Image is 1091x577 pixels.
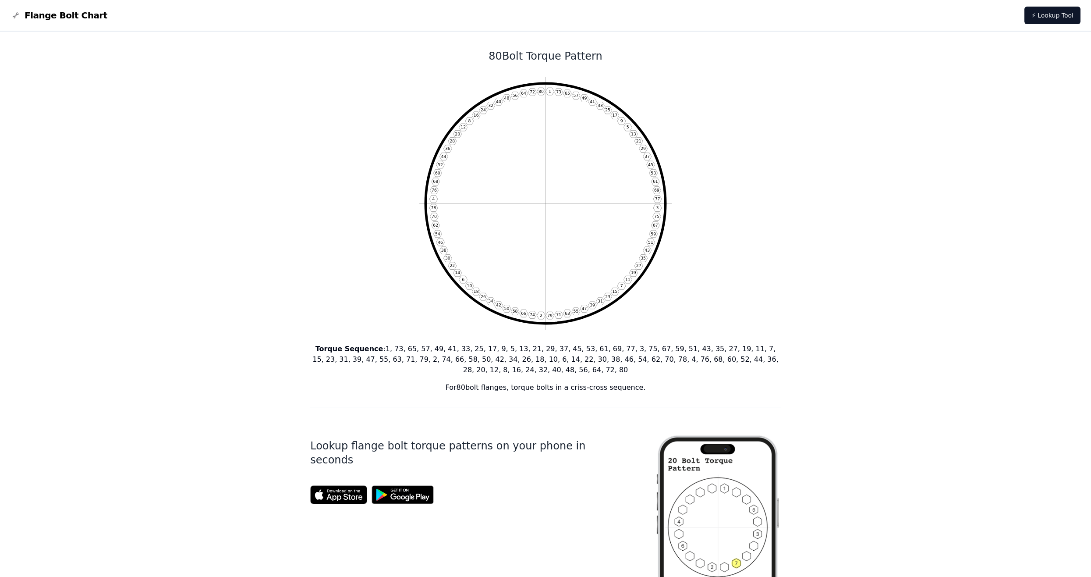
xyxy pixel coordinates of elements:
text: 28 [450,139,455,143]
text: 1 [549,89,551,94]
text: 55 [574,309,579,313]
text: 54 [435,232,440,236]
text: 43 [645,248,650,253]
text: 26 [481,294,486,299]
text: 13 [631,132,636,136]
text: 79 [547,313,553,318]
text: 71 [556,312,561,317]
a: ⚡ Lookup Tool [1024,7,1080,24]
p: : 1, 73, 65, 57, 49, 41, 33, 25, 17, 9, 5, 13, 21, 29, 37, 45, 53, 61, 69, 77, 3, 75, 67, 59, 51,... [310,344,781,375]
text: 39 [590,303,595,307]
text: 80 [538,89,544,94]
text: 50 [504,306,510,311]
text: 9 [620,118,623,123]
text: 34 [488,299,493,303]
text: 10 [467,283,472,288]
text: 75 [654,214,659,219]
text: 6 [462,277,464,282]
text: 3 [656,205,659,210]
text: 63 [565,311,570,316]
text: 72 [530,89,535,94]
text: 20 [455,132,460,136]
text: 11 [625,277,631,282]
text: 15 [612,289,617,294]
text: 36 [445,146,450,151]
a: Flange Bolt Chart LogoFlange Bolt Chart [11,9,107,21]
p: For 80 bolt flanges, torque bolts in a criss-cross sequence. [310,382,781,393]
text: 35 [641,256,646,260]
text: 62 [433,223,438,228]
text: 4 [432,196,435,201]
text: 40 [496,99,501,104]
text: 8 [468,118,471,123]
text: 44 [441,154,446,159]
text: 2 [540,313,542,318]
text: 65 [565,91,570,96]
text: 32 [488,103,493,108]
text: 17 [612,113,617,118]
text: 70 [432,214,437,219]
text: 69 [654,188,659,192]
text: 21 [636,139,641,143]
text: 51 [648,240,653,245]
text: 14 [455,270,460,275]
text: 47 [582,306,587,311]
text: 58 [513,309,518,313]
text: 24 [481,107,486,112]
text: 22 [450,263,455,268]
text: 61 [653,179,658,184]
text: 33 [598,103,603,108]
text: 60 [435,171,440,175]
text: 31 [598,299,603,303]
text: 73 [556,89,561,94]
text: 77 [655,196,660,201]
span: Flange Bolt Chart [25,9,107,21]
text: 74 [530,312,535,317]
text: 64 [521,91,526,96]
text: 19 [631,270,636,275]
text: 23 [605,294,610,299]
text: 53 [651,171,656,175]
text: 66 [521,311,526,316]
b: Torque Sequence [315,345,383,353]
text: 37 [645,154,650,159]
text: 46 [438,240,443,245]
img: Get it on Google Play [367,481,438,509]
text: 59 [651,232,656,236]
text: 27 [636,263,641,268]
text: 45 [648,162,653,167]
text: 49 [582,96,587,100]
text: 41 [590,99,595,104]
text: 52 [438,162,443,167]
text: 67 [653,223,658,228]
h1: Lookup flange bolt torque patterns on your phone in seconds [310,439,627,467]
h1: 80 Bolt Torque Pattern [310,49,781,63]
img: App Store badge for the Flange Bolt Chart app [310,485,367,504]
text: 38 [441,248,446,253]
text: 68 [433,179,438,184]
text: 56 [513,93,518,98]
text: 5 [627,125,629,129]
text: 18 [474,289,479,294]
text: 25 [605,107,610,112]
text: 12 [460,125,466,129]
text: 16 [474,113,479,118]
text: 48 [504,96,510,100]
text: 42 [496,303,501,307]
text: 78 [431,205,436,210]
text: 29 [641,146,646,151]
text: 76 [432,188,437,192]
text: 7 [620,283,623,288]
img: Flange Bolt Chart Logo [11,10,21,21]
text: 57 [574,93,579,98]
text: 30 [445,256,450,260]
